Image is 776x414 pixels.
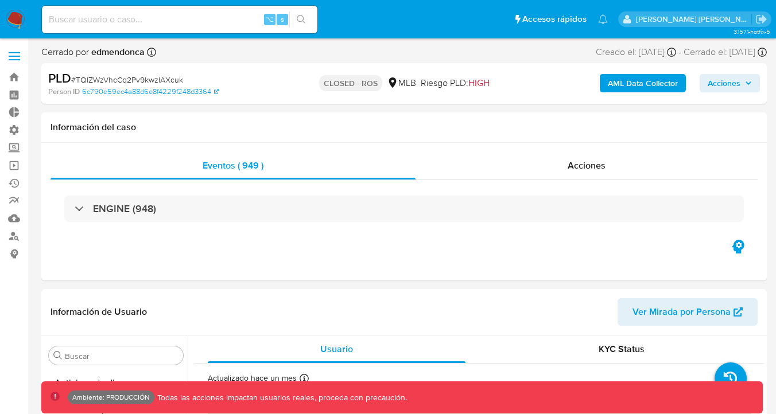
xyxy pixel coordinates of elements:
span: # TQlZWzVhcCq2Pv9kwzIAXcuk [71,74,183,85]
button: Ver Mirada por Persona [618,298,758,326]
span: HIGH [468,76,490,89]
a: Notificaciones [598,14,608,24]
span: Acciones [708,74,740,92]
span: Eventos ( 949 ) [203,159,263,172]
span: Ver Mirada por Persona [633,298,731,326]
h1: Información de Usuario [51,306,147,318]
div: Cerrado el: [DATE] [684,46,767,58]
span: Usuario [320,342,353,356]
span: Cerrado por [41,46,145,58]
span: Riesgo PLD: [421,77,490,89]
span: ⌥ [265,14,274,25]
h1: Información del caso [51,122,758,133]
h3: ENGINE (948) [93,202,156,215]
p: Actualizado hace un mes [208,373,297,384]
a: Salir [755,13,767,25]
span: KYC Status [599,342,645,356]
span: Accesos rápidos [522,13,587,25]
button: AML Data Collector [600,74,686,92]
a: 6c790e59ec4a88d6e8f4229f248d3364 [82,87,219,97]
p: esteban.salas@mercadolibre.com.co [636,14,752,25]
p: Ambiente: PRODUCCIÓN [72,395,150,400]
div: Creado el: [DATE] [596,46,676,58]
b: Person ID [48,87,80,97]
button: search-icon [289,11,313,28]
span: Acciones [568,159,606,172]
p: Todas las acciones impactan usuarios reales, proceda con precaución. [154,392,407,403]
input: Buscar usuario o caso... [42,12,317,27]
button: Buscar [53,351,63,360]
div: ENGINE (948) [64,196,744,222]
button: Acciones [700,74,760,92]
input: Buscar [65,351,179,361]
div: MLB [387,77,416,89]
b: edmendonca [89,45,145,58]
b: PLD [48,69,71,87]
span: - [678,46,681,58]
p: CLOSED - ROS [319,75,382,91]
span: s [281,14,284,25]
b: AML Data Collector [608,74,678,92]
button: Anticipos de dinero [44,369,188,397]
